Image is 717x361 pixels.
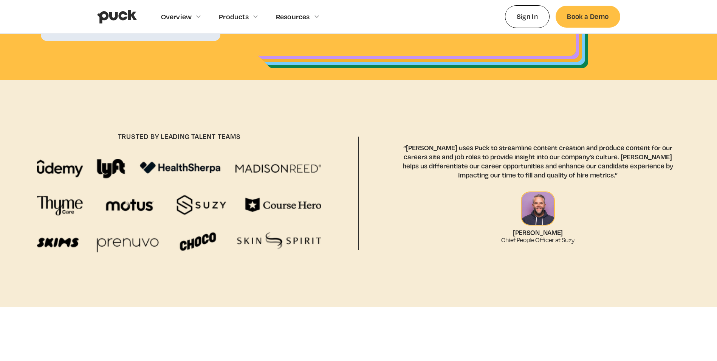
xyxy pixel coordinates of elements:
p: “[PERSON_NAME] uses Puck to streamline content creation and produce content for our careers site ... [396,143,680,179]
a: Book a Demo [556,6,620,27]
h4: trusted by leading talent teams [118,132,241,141]
div: Resources [276,12,310,21]
a: Sign In [505,5,550,28]
div: Overview [161,12,192,21]
div: [PERSON_NAME] [513,229,563,237]
div: Products [219,12,249,21]
div: Chief People Officer at Suzy [501,237,574,244]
